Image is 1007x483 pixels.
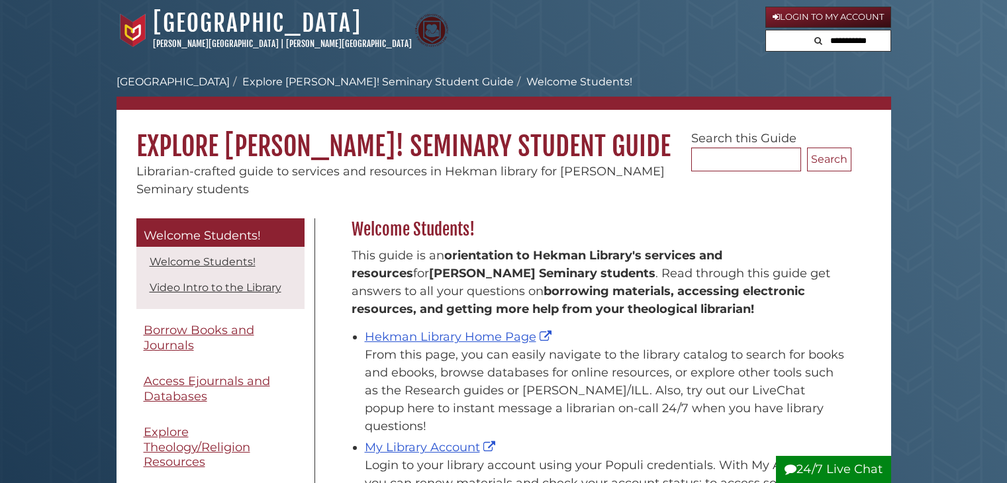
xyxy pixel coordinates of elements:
[345,219,851,240] h2: Welcome Students!
[136,417,305,477] a: Explore Theology/Religion Resources
[117,14,150,47] img: Calvin University
[365,346,845,435] div: From this page, you can easily navigate to the library catalog to search for books and ebooks, br...
[144,228,261,243] span: Welcome Students!
[117,75,230,88] a: [GEOGRAPHIC_DATA]
[352,248,830,316] span: This guide is an for . Read through this guide get answers to all your questions on
[814,36,822,45] i: Search
[810,30,826,48] button: Search
[807,148,851,171] button: Search
[242,75,514,88] a: Explore [PERSON_NAME]! Seminary Student Guide
[153,38,279,49] a: [PERSON_NAME][GEOGRAPHIC_DATA]
[429,266,655,281] strong: [PERSON_NAME] Seminary students
[136,218,305,247] a: Welcome Students!
[150,255,256,268] a: Welcome Students!
[415,14,448,47] img: Calvin Theological Seminary
[514,74,632,90] li: Welcome Students!
[281,38,284,49] span: |
[150,281,281,294] a: Video Intro to the Library
[144,323,254,353] span: Borrow Books and Journals
[765,7,891,28] a: Login to My Account
[117,74,891,110] nav: breadcrumb
[352,284,805,316] b: borrowing materials, accessing electronic resources, and getting more help from your theological ...
[136,367,305,411] a: Access Ejournals and Databases
[144,374,270,404] span: Access Ejournals and Databases
[365,329,555,344] a: Hekman Library Home Page
[136,316,305,360] a: Borrow Books and Journals
[286,38,412,49] a: [PERSON_NAME][GEOGRAPHIC_DATA]
[144,425,250,469] span: Explore Theology/Religion Resources
[776,456,891,483] button: 24/7 Live Chat
[136,164,665,197] span: Librarian-crafted guide to services and resources in Hekman library for [PERSON_NAME] Seminary st...
[117,110,891,163] h1: Explore [PERSON_NAME]! Seminary Student Guide
[352,248,722,281] strong: orientation to Hekman Library's services and resources
[153,9,361,38] a: [GEOGRAPHIC_DATA]
[365,440,499,455] a: My Library Account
